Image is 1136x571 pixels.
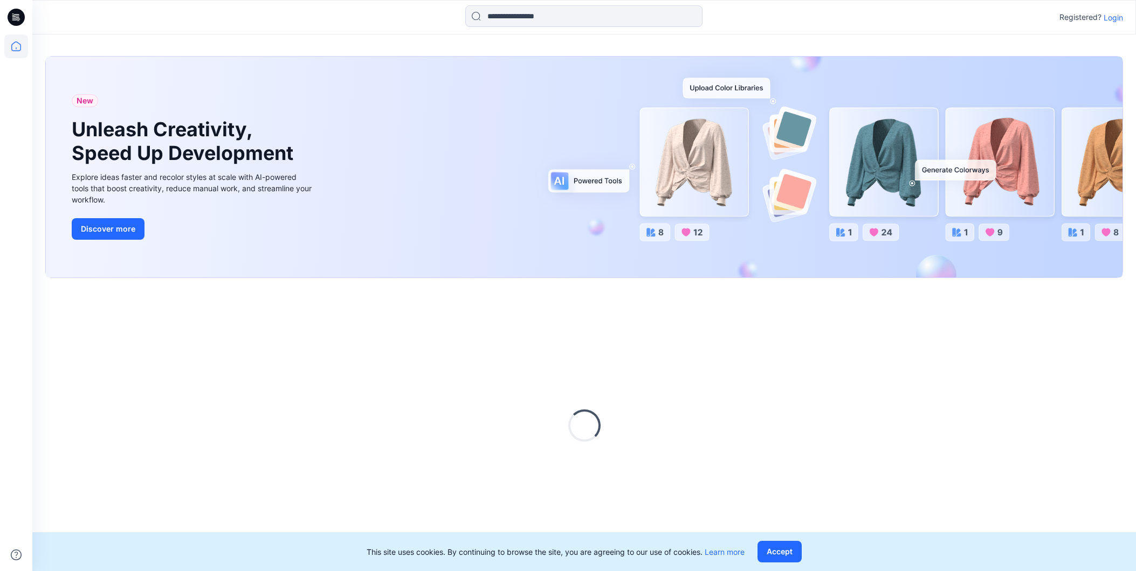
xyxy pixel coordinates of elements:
[72,218,144,240] button: Discover more
[72,218,314,240] a: Discover more
[758,541,802,562] button: Accept
[367,546,745,558] p: This site uses cookies. By continuing to browse the site, you are agreeing to our use of cookies.
[72,171,314,205] div: Explore ideas faster and recolor styles at scale with AI-powered tools that boost creativity, red...
[77,94,93,107] span: New
[72,118,298,164] h1: Unleash Creativity, Speed Up Development
[1059,11,1101,24] p: Registered?
[705,547,745,556] a: Learn more
[1104,12,1123,23] p: Login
